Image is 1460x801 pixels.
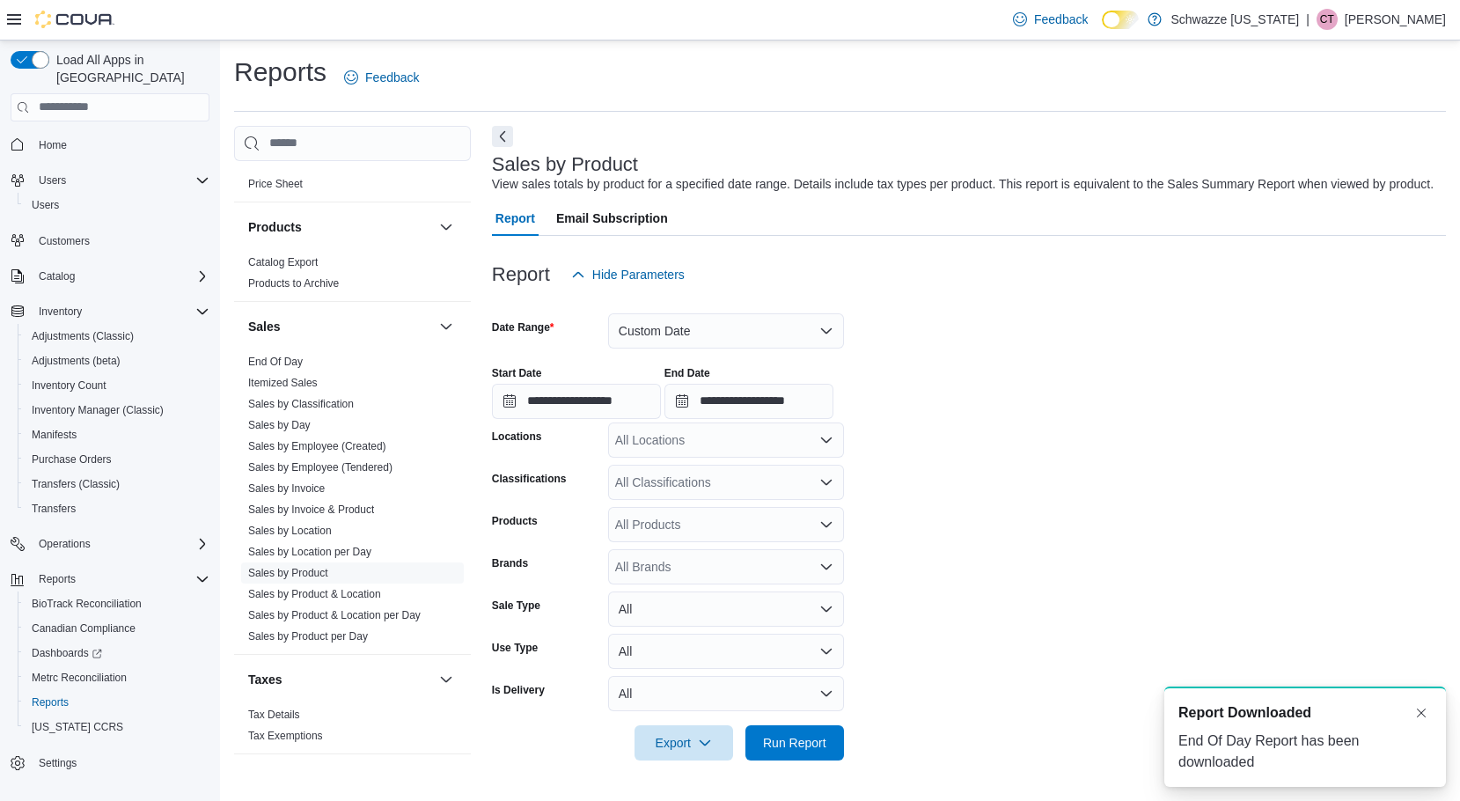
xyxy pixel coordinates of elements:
span: Customers [32,230,209,252]
h3: Products [248,218,302,236]
span: Sales by Location [248,524,332,538]
a: Users [25,195,66,216]
a: Sales by Product [248,567,328,579]
button: [US_STATE] CCRS [18,715,216,739]
a: Metrc Reconciliation [25,667,134,688]
a: Sales by Product & Location [248,588,381,600]
span: Home [32,134,209,156]
button: Operations [4,532,216,556]
div: Taxes [234,704,471,753]
span: Sales by Invoice & Product [248,503,374,517]
span: Inventory [39,305,82,319]
span: Load All Apps in [GEOGRAPHIC_DATA] [49,51,209,86]
label: Is Delivery [492,683,545,697]
span: Operations [39,537,91,551]
a: Manifests [25,424,84,445]
a: Sales by Day [248,419,311,431]
label: Products [492,514,538,528]
span: Catalog [39,269,75,283]
a: Sales by Product per Day [248,630,368,643]
span: Inventory Count [25,375,209,396]
button: Manifests [18,423,216,447]
a: Inventory Count [25,375,114,396]
p: [PERSON_NAME] [1345,9,1446,30]
span: Transfers [32,502,76,516]
span: Settings [39,756,77,770]
label: Classifications [492,472,567,486]
span: BioTrack Reconciliation [25,593,209,614]
span: Users [32,170,209,191]
button: Users [32,170,73,191]
a: Catalog Export [248,256,318,268]
span: Sales by Product & Location [248,587,381,601]
label: Use Type [492,641,538,655]
a: Sales by Product & Location per Day [248,609,421,621]
h3: Taxes [248,671,282,688]
button: Custom Date [608,313,844,349]
span: Home [39,138,67,152]
a: Adjustments (beta) [25,350,128,371]
a: Adjustments (Classic) [25,326,141,347]
a: Sales by Employee (Created) [248,440,386,452]
button: Catalog [32,266,82,287]
button: Settings [4,750,216,775]
button: Export [635,725,733,761]
label: Start Date [492,366,542,380]
button: Sales [436,316,457,337]
span: Sales by Employee (Created) [248,439,386,453]
span: Run Report [763,734,826,752]
button: Reports [32,569,83,590]
span: Email Subscription [556,201,668,236]
span: Dashboards [32,646,102,660]
label: Locations [492,430,542,444]
span: Reports [25,692,209,713]
p: Schwazze [US_STATE] [1170,9,1299,30]
h1: Reports [234,55,326,90]
label: End Date [664,366,710,380]
button: Inventory Manager (Classic) [18,398,216,423]
button: Home [4,132,216,158]
a: Home [32,135,74,156]
a: Canadian Compliance [25,618,143,639]
span: Settings [32,752,209,774]
h3: Report [492,264,550,285]
span: Inventory [32,301,209,322]
input: Press the down key to open a popover containing a calendar. [664,384,833,419]
span: Sales by Location per Day [248,545,371,559]
a: Products to Archive [248,277,339,290]
span: Products to Archive [248,276,339,290]
a: Sales by Location per Day [248,546,371,558]
button: Dismiss toast [1411,702,1432,724]
span: Manifests [32,428,77,442]
a: Purchase Orders [25,449,119,470]
button: Users [18,193,216,217]
button: Open list of options [819,433,833,447]
a: Itemized Sales [248,377,318,389]
a: Feedback [1006,2,1095,37]
input: Dark Mode [1102,11,1139,29]
span: Feedback [365,69,419,86]
button: Transfers [18,496,216,521]
div: View sales totals by product for a specified date range. Details include tax types per product. T... [492,175,1434,194]
span: Washington CCRS [25,716,209,738]
a: Sales by Employee (Tendered) [248,461,393,474]
a: Reports [25,692,76,713]
span: Canadian Compliance [25,618,209,639]
button: Open list of options [819,475,833,489]
span: Adjustments (beta) [32,354,121,368]
div: Pricing [234,173,471,202]
span: Sales by Invoice [248,481,325,496]
button: Canadian Compliance [18,616,216,641]
a: Sales by Invoice [248,482,325,495]
a: Sales by Location [248,525,332,537]
span: Catalog [32,266,209,287]
span: Feedback [1034,11,1088,28]
button: Next [492,126,513,147]
span: Sales by Classification [248,397,354,411]
a: [US_STATE] CCRS [25,716,130,738]
span: Inventory Manager (Classic) [32,403,164,417]
span: Transfers [25,498,209,519]
span: Metrc Reconciliation [25,667,209,688]
div: Products [234,252,471,301]
span: Price Sheet [248,177,303,191]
